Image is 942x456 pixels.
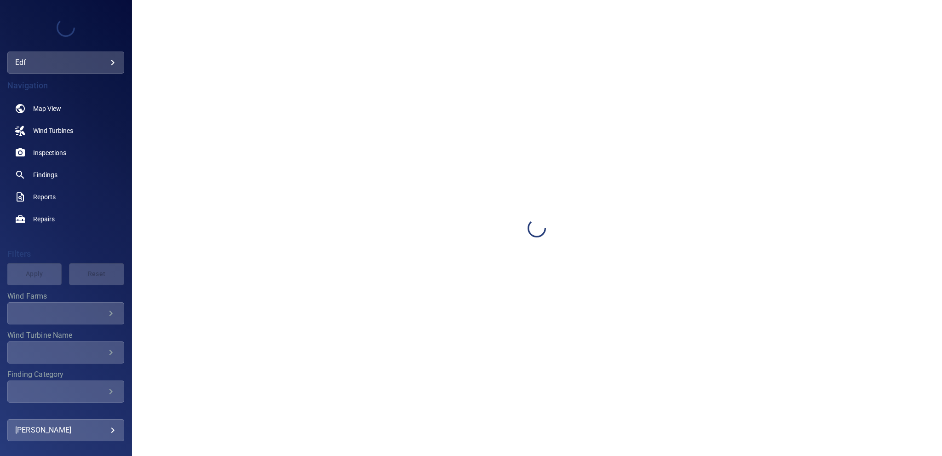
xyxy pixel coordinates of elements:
label: Wind Turbine Name [7,332,124,339]
span: Map View [33,104,61,113]
span: Inspections [33,148,66,157]
a: repairs noActive [7,208,124,230]
a: findings noActive [7,164,124,186]
span: Wind Turbines [33,126,73,135]
div: Wind Turbine Name [7,341,124,364]
label: Finding Category [7,371,124,378]
span: Findings [33,170,57,179]
a: reports noActive [7,186,124,208]
label: Wind Farms [7,293,124,300]
div: edf [7,52,124,74]
a: map noActive [7,98,124,120]
div: [PERSON_NAME] [15,423,116,438]
span: Repairs [33,214,55,224]
div: Wind Farms [7,302,124,324]
h4: Navigation [7,81,124,90]
div: Finding Category [7,381,124,403]
div: edf [15,55,116,70]
a: inspections noActive [7,142,124,164]
h4: Filters [7,249,124,259]
a: windturbines noActive [7,120,124,142]
span: Reports [33,192,56,202]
